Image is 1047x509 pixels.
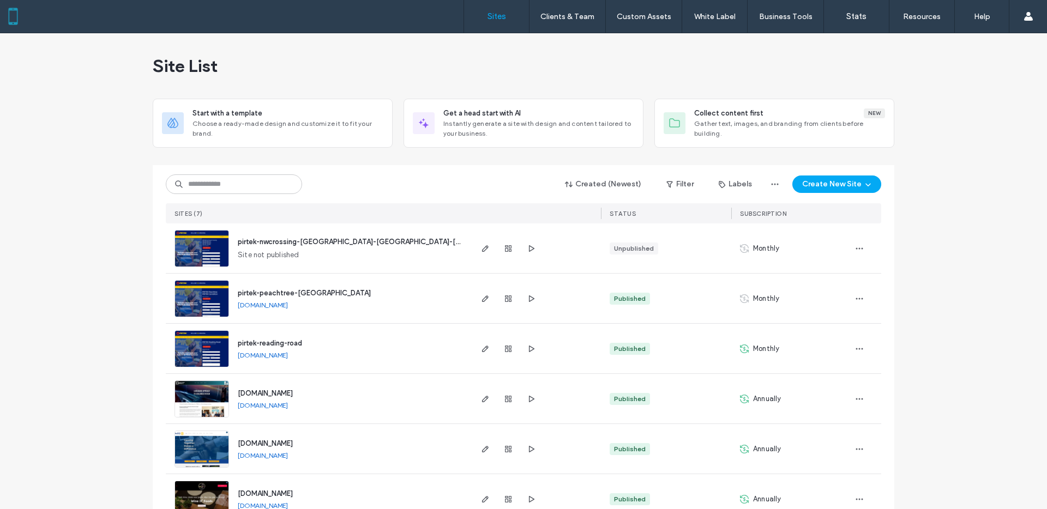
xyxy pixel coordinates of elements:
span: Choose a ready-made design and customize it to fit your brand. [192,119,383,138]
span: Instantly generate a site with design and content tailored to your business. [443,119,634,138]
a: [DOMAIN_NAME] [238,401,288,409]
label: Help [974,12,990,21]
a: [DOMAIN_NAME] [238,451,288,459]
div: Unpublished [614,244,654,253]
div: New [864,108,885,118]
div: Published [614,294,646,304]
span: Monthly [753,243,779,254]
a: [DOMAIN_NAME] [238,439,293,447]
a: [DOMAIN_NAME] [238,351,288,359]
label: Business Tools [759,12,813,21]
span: Site List [153,55,218,77]
label: Resources [903,12,941,21]
a: [DOMAIN_NAME] [238,301,288,309]
span: Site not published [238,250,299,260]
button: Filter [655,175,705,193]
a: [DOMAIN_NAME] [238,489,293,498]
button: Labels [709,175,762,193]
label: Custom Assets [617,12,671,21]
span: SITES (7) [174,210,203,217]
div: Published [614,494,646,504]
div: Start with a templateChoose a ready-made design and customize it to fit your brand. [153,99,393,148]
a: pirtek-reading-road [238,339,302,347]
span: Annually [753,494,781,505]
div: Published [614,394,646,404]
span: Monthly [753,293,779,304]
button: Create New Site [792,175,881,193]
span: Start with a template [192,108,262,119]
span: Get a head start with AI [443,108,521,119]
span: Gather text, images, and branding from clients before building. [694,119,885,138]
div: Collect content firstNewGather text, images, and branding from clients before building. [654,99,894,148]
label: Clients & Team [540,12,594,21]
a: [DOMAIN_NAME] [238,389,293,397]
div: Get a head start with AIInstantly generate a site with design and content tailored to your business. [404,99,643,148]
a: pirtek-nwcrossing-[GEOGRAPHIC_DATA]-[GEOGRAPHIC_DATA]-[GEOGRAPHIC_DATA] [238,238,526,246]
span: Monthly [753,343,779,354]
span: Collect content first [694,108,763,119]
span: Annually [753,393,781,404]
button: Created (Newest) [556,175,651,193]
span: Annually [753,444,781,455]
div: Published [614,344,646,354]
div: Published [614,444,646,454]
label: Sites [488,11,506,21]
label: White Label [694,12,736,21]
a: pirtek-peachtree-[GEOGRAPHIC_DATA] [238,289,371,297]
span: STATUS [610,210,636,217]
label: Stats [846,11,867,21]
span: SUBSCRIPTION [740,210,786,217]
